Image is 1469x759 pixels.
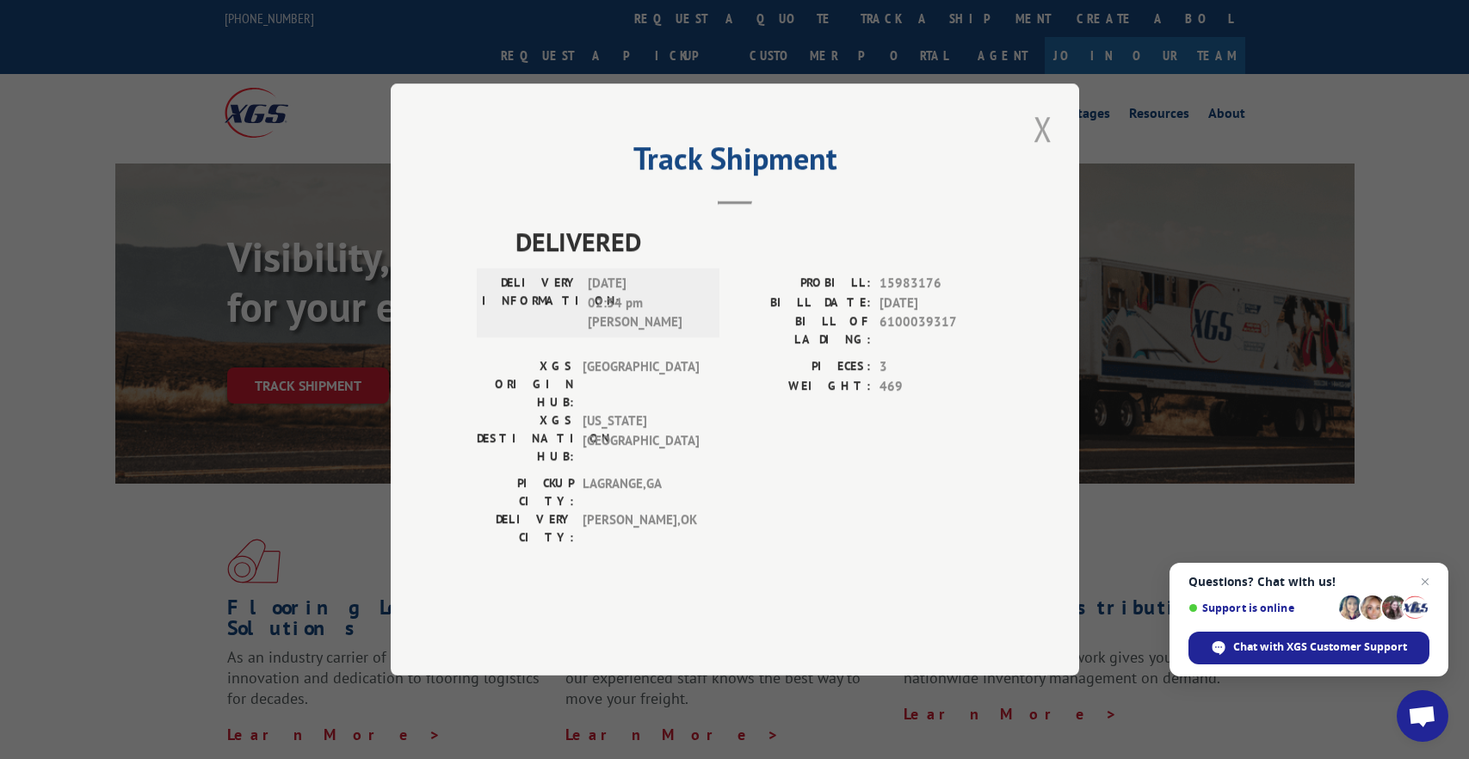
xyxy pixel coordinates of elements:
[588,274,704,332] span: [DATE] 02:34 pm [PERSON_NAME]
[735,274,871,293] label: PROBILL:
[1188,575,1429,589] span: Questions? Chat with us!
[583,357,699,411] span: [GEOGRAPHIC_DATA]
[735,312,871,349] label: BILL OF LADING:
[1233,639,1407,655] span: Chat with XGS Customer Support
[735,377,871,397] label: WEIGHT:
[477,146,993,179] h2: Track Shipment
[477,474,574,510] label: PICKUP CITY:
[477,510,574,546] label: DELIVERY CITY:
[583,411,699,466] span: [US_STATE][GEOGRAPHIC_DATA]
[880,377,993,397] span: 469
[477,357,574,411] label: XGS ORIGIN HUB:
[880,312,993,349] span: 6100039317
[880,357,993,377] span: 3
[1188,632,1429,664] span: Chat with XGS Customer Support
[735,357,871,377] label: PIECES:
[1397,690,1448,742] a: Open chat
[515,222,993,261] span: DELIVERED
[583,510,699,546] span: [PERSON_NAME] , OK
[880,293,993,313] span: [DATE]
[583,474,699,510] span: LAGRANGE , GA
[1188,602,1333,614] span: Support is online
[477,411,574,466] label: XGS DESTINATION HUB:
[1028,105,1058,152] button: Close modal
[482,274,579,332] label: DELIVERY INFORMATION:
[735,293,871,313] label: BILL DATE:
[880,274,993,293] span: 15983176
